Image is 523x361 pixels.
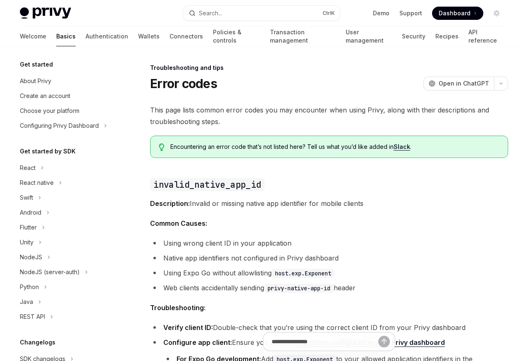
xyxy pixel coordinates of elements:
a: Security [402,26,425,46]
button: REST API [13,309,57,324]
div: Flutter [20,222,37,232]
li: Using wrong client ID in your application [150,237,508,249]
a: Connectors [170,26,203,46]
div: Swift [20,193,33,203]
a: Basics [56,26,76,46]
button: Send message [378,336,390,347]
h5: Get started by SDK [20,146,76,156]
img: light logo [20,7,71,19]
a: Choose your platform [13,103,119,118]
svg: Tip [159,143,165,151]
button: Flutter [13,220,49,235]
div: REST API [20,312,45,322]
div: Search... [199,8,222,18]
button: Swift [13,190,45,205]
h5: Changelogs [20,337,55,347]
a: API reference [468,26,503,46]
strong: Troubleshooting: [150,304,205,312]
button: Python [13,280,51,294]
a: Slack [394,143,410,151]
code: invalid_native_app_id [150,178,264,191]
div: Create an account [20,91,70,101]
strong: Common Causes: [150,219,207,227]
a: Wallets [138,26,160,46]
div: Python [20,282,39,292]
button: Configuring Privy Dashboard [13,118,111,133]
a: About Privy [13,74,119,88]
li: Web clients accidentally sending header [150,282,508,294]
span: Open in ChatGPT [439,79,489,88]
button: React [13,160,48,175]
button: Toggle dark mode [490,7,503,20]
span: Encountering an error code that’s not listed here? Tell us what you’d like added in . [170,143,499,151]
div: NodeJS [20,252,42,262]
li: Using Expo Go without allowlisting [150,267,508,279]
a: Welcome [20,26,46,46]
a: Dashboard [432,7,483,20]
a: Create an account [13,88,119,103]
a: User management [346,26,392,46]
div: NodeJS (server-auth) [20,267,80,277]
a: Policies & controls [213,26,260,46]
strong: Verify client ID: [163,323,213,332]
a: Recipes [435,26,459,46]
h1: Error codes [150,76,217,91]
button: Android [13,205,54,220]
div: Configuring Privy Dashboard [20,121,99,131]
button: NodeJS [13,250,55,265]
div: Unity [20,237,33,247]
div: Android [20,208,41,218]
div: Java [20,297,33,307]
strong: Description: [150,199,190,208]
a: Demo [373,9,389,17]
button: Search...CtrlK [183,6,340,21]
h5: Get started [20,60,53,69]
span: Dashboard [439,9,470,17]
a: Support [399,9,422,17]
span: Ctrl K [322,10,335,17]
code: privy-native-app-id [264,284,334,293]
button: NodeJS (server-auth) [13,265,92,280]
li: Double-check that you’re using the correct client ID from your Privy dashboard [150,322,508,333]
button: Java [13,294,45,309]
input: Ask a question... [272,332,378,351]
span: This page lists common error codes you may encounter when using Privy, along with their descripti... [150,104,508,127]
span: Invalid or missing native app identifier for mobile clients [150,198,508,209]
div: React native [20,178,54,188]
div: Choose your platform [20,106,79,116]
button: Open in ChatGPT [423,77,494,91]
a: Authentication [86,26,128,46]
button: Unity [13,235,46,250]
a: Transaction management [270,26,335,46]
div: React [20,163,36,173]
button: React native [13,175,66,190]
div: Troubleshooting and tips [150,64,508,72]
code: host.exp.Exponent [272,269,334,278]
div: About Privy [20,76,51,86]
li: Native app identifiers not configured in Privy dashboard [150,252,508,264]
